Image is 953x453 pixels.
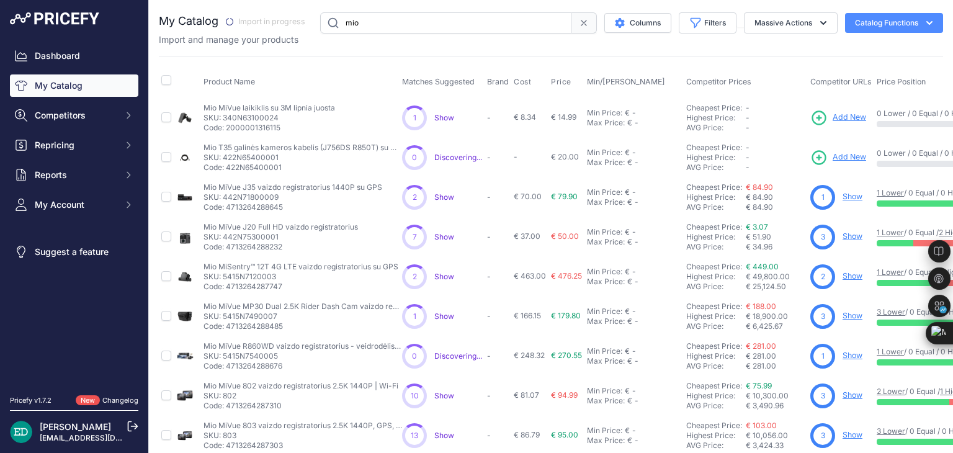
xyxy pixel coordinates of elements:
span: - [746,163,749,172]
div: Min Price: [587,227,622,237]
span: Competitors [35,109,116,122]
div: Highest Price: [686,272,746,282]
span: € 248.32 [514,351,545,360]
p: Mio MiVue J35 vaizdo registratorius 1440P su GPS [204,182,382,192]
button: Filters [679,12,736,34]
div: AVG Price: [686,282,746,292]
span: 0 [412,153,417,163]
div: AVG Price: [686,441,746,451]
div: - [632,158,638,168]
div: - [632,436,638,446]
p: SKU: 442N75300001 [204,232,358,242]
div: - [630,108,636,118]
button: Reports [10,164,138,186]
span: Price [551,77,571,87]
a: Add New [810,149,866,166]
div: Max Price: [587,237,625,247]
a: Cheapest Price: [686,262,742,271]
p: - [487,431,509,441]
p: Mio MiVue 802 vaizdo registratorius 2.5K 1440P | Wi-Fi [204,381,398,391]
div: € [625,148,630,158]
button: Catalog Functions [845,13,943,33]
p: - [487,192,509,202]
div: € [627,396,632,406]
span: € 94.99 [551,390,578,400]
div: AVG Price: [686,361,746,371]
div: € [627,436,632,446]
span: 2 [821,271,825,282]
span: € 81.07 [514,390,539,400]
p: Code: 4713264287303 [204,441,402,451]
span: - [746,153,749,162]
div: Min Price: [587,346,622,356]
p: - [487,272,509,282]
div: € [625,426,630,436]
a: Changelog [102,396,138,405]
div: Highest Price: [686,192,746,202]
p: SKU: 802 [204,391,398,401]
div: € [627,316,632,326]
a: My Catalog [10,74,138,97]
a: 2 Lower [877,387,905,396]
p: - [487,312,509,321]
span: 7 [413,232,417,242]
a: Add New [810,109,866,127]
h2: My Catalog [159,12,218,30]
div: - [630,148,636,158]
div: € 6,425.67 [746,321,805,331]
a: Show [843,351,862,360]
p: Mio MiSentry™ 12T 4G LTE vaizdo registratorius su GPS [204,262,398,272]
div: - [632,316,638,326]
span: 3 [821,390,825,401]
div: Min Price: [587,108,622,118]
span: Reports [35,169,116,181]
a: 1 Lower [877,188,904,197]
div: € [625,187,630,197]
a: Cheapest Price: [686,222,742,231]
span: € 166.15 [514,311,541,320]
a: Cheapest Price: [686,143,742,152]
a: Show [434,272,454,281]
span: - [514,152,517,161]
p: SKU: 442N71800009 [204,192,382,202]
div: AVG Price: [686,202,746,212]
div: Min Price: [587,267,622,277]
div: - [632,118,638,128]
a: Discovering... [434,153,482,162]
span: Matches Suggested [402,77,475,86]
div: € [625,108,630,118]
div: - [632,277,638,287]
span: € 476.25 [551,271,582,280]
p: SKU: 340N63100024 [204,113,335,123]
p: - [487,153,509,163]
div: Highest Price: [686,391,746,401]
div: € [625,227,630,237]
div: AVG Price: [686,401,746,411]
button: Massive Actions [744,12,838,34]
a: Dashboard [10,45,138,67]
span: Price Position [877,77,926,86]
button: Price [551,77,574,87]
div: - [632,197,638,207]
span: Discovering... [434,351,482,361]
div: Max Price: [587,436,625,446]
span: Product Name [204,77,255,86]
span: € 84.90 [746,192,773,202]
div: € [627,197,632,207]
a: Cheapest Price: [686,103,742,112]
span: 1 [413,312,416,321]
div: AVG Price: [686,321,746,331]
div: € 84.90 [746,202,805,212]
span: 0 [412,351,417,361]
div: € [627,356,632,366]
div: € 25,124.50 [746,282,805,292]
span: € 270.55 [551,351,582,360]
span: € 49,800.00 [746,272,790,281]
a: Show [843,192,862,201]
p: Code: 2000001316115 [204,123,335,133]
p: Mio T35 galinės kameros kabelis (J756DS R850T) su micro USB jungtimi [204,143,402,153]
p: SKU: 422N65400001 [204,153,402,163]
div: Max Price: [587,316,625,326]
